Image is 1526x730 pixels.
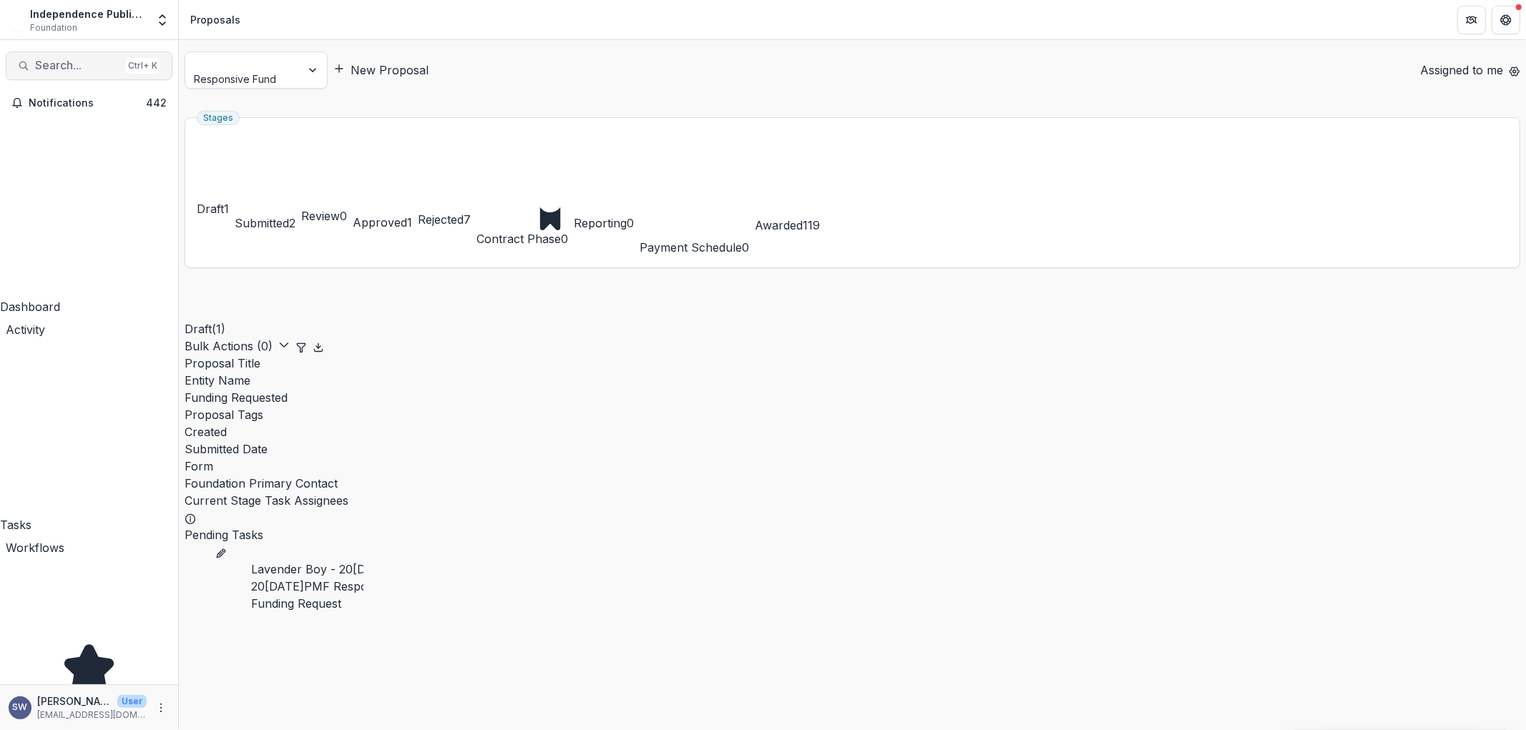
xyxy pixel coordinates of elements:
p: User [117,695,147,708]
div: Form [185,458,363,475]
button: Partners [1457,6,1486,34]
span: 442 [146,97,167,109]
span: Reporting [574,216,627,230]
div: Current Stage Task Assignees [185,492,363,509]
div: Entity Name [185,372,363,389]
button: edit [215,543,227,561]
button: Search... [6,51,172,80]
div: Foundation Primary Contact [185,475,363,492]
span: 0 [340,209,347,223]
div: Pending Tasks [185,526,363,543]
div: Current Stage Task Assignees [185,492,363,526]
div: Funding Requested [185,389,363,406]
span: 0 [742,240,749,255]
div: Proposal Title [185,355,363,372]
button: Approved1 [353,129,412,256]
button: Notifications442 [6,92,172,114]
span: Stages [203,113,233,123]
p: [PERSON_NAME] [37,694,112,709]
span: Contract Phase [476,232,561,246]
button: Submitted2 [235,129,295,256]
div: Proposal Tags [185,406,363,423]
button: Payment Schedule0 [640,129,749,256]
button: Bulk Actions (0) [185,337,290,355]
div: Created [185,423,363,440]
button: Open table manager [1509,61,1520,79]
span: Draft [197,202,224,216]
div: Independence Public Media Foundation [40,6,147,21]
button: Assigned to me [1414,61,1503,79]
span: Foundation [40,21,87,34]
span: 0 [561,232,568,246]
span: Approved [353,215,407,230]
a: Lavender Boy - 20[DATE] 20[DATE]PMF Responsive Funding Request [251,561,430,612]
nav: breadcrumb [185,9,246,30]
span: 0 [627,216,634,230]
div: Sherella Williams [13,703,28,712]
span: Activity [6,322,45,337]
button: Review0 [301,129,347,256]
span: Notifications [29,97,146,109]
button: Reporting0 [574,129,634,256]
button: Contract Phase0 [476,129,568,256]
div: Proposals [190,12,240,27]
span: 7 [464,212,471,227]
button: Get Help [1492,6,1520,34]
button: Rejected7 [418,129,471,256]
p: [EMAIL_ADDRESS][DOMAIN_NAME] [37,709,147,721]
div: Submitted Date [185,440,363,458]
span: Workflows [6,541,64,555]
button: Draft1 [197,129,229,256]
h2: Draft ( 1 ) [185,280,225,337]
span: 119 [803,218,820,232]
span: Submitted [235,216,289,230]
button: More [152,699,170,716]
button: Open entity switcher [152,6,172,34]
button: New Proposal [333,61,429,79]
div: Responsive Fund [194,71,285,87]
span: 1 [407,215,412,230]
span: Rejected [418,212,464,227]
span: Payment Schedule [640,240,742,255]
img: Independence Public Media Foundation [11,9,34,31]
button: Edit table settings [295,337,307,355]
span: Awarded [755,218,803,232]
span: 1 [224,202,229,216]
button: Export table data [313,337,324,355]
button: Awarded119 [755,129,820,256]
span: Review [301,209,340,223]
span: 2 [289,216,295,230]
span: Search... [35,59,119,72]
div: Ctrl + K [125,58,160,74]
span: Bulk Actions ( 0 ) [185,339,273,353]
